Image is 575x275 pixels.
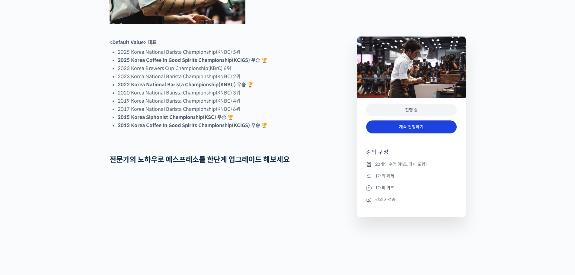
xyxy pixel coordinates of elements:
a: 설정 [78,191,116,206]
a: 계속 진행하기 [366,120,457,133]
li: 20개의 수업 (퀴즈, 과제 포함) [366,161,457,168]
li: 2017 Korea National Barista Championship(KNBC) 6위 [118,105,325,113]
strong: 2022 Korea National Barista Championship(KNBC) 우승 🏆 [118,82,253,88]
span: 대화 [55,201,62,206]
strong: 2025 Korea Coffee In Good Spirits Championship(KCIGS) 우승 🏆 [118,57,267,63]
li: 2023 Korea Brewers Cup Championship(KBrC) 6위 [118,64,325,72]
li: 강의 자격증 [366,196,457,203]
strong: 2015 Korea Siphonist Championship(KSC) 우승 🏆 [118,114,234,120]
strong: 2013 Korea Coffee In Good Spirits Championship(KCIGS) 우승 🏆 [118,122,267,129]
span: 설정 [93,200,101,205]
span: 홈 [19,200,23,205]
li: 2023 Korea National Barista Championship(KNBC) 2위 [118,72,325,81]
li: 2019 Korea National Barista Championship(KNBC) 4위 [118,97,325,105]
strong: 전문가의 노하우로 에스프레소를 한단계 업그레이드 해보세요 [110,155,290,164]
li: 1개의 과제 [366,172,457,180]
li: 2025 Korea National Barista Championship(KNBC) 5위 [118,48,325,56]
a: 홈 [2,191,40,206]
h4: 강의 구성 [366,149,457,161]
li: 2020 Korea National Barista Championship(KNBC) 3위 [118,89,325,97]
strong: <Default Value> 대표 [110,39,157,46]
a: 대화 [40,191,78,206]
li: 1개의 퀴즈 [366,184,457,191]
div: 진행 중 [366,104,457,116]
